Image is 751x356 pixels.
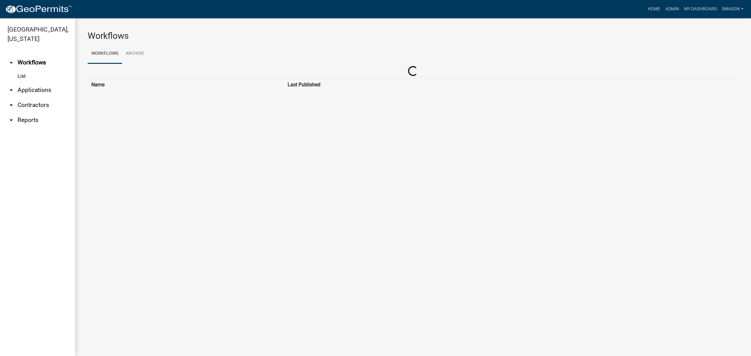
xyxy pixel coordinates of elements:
[88,44,122,64] a: Workflows
[8,116,15,124] i: arrow_drop_down
[88,31,738,41] h3: Workflows
[663,3,682,15] a: Admin
[8,59,15,66] i: arrow_drop_up
[8,101,15,109] i: arrow_drop_down
[88,77,284,92] th: Name
[682,3,719,15] a: My Dashboard
[645,3,663,15] a: Home
[8,86,15,94] i: arrow_drop_down
[719,3,746,15] a: Smason
[284,77,667,92] th: Last Published
[122,44,148,64] a: Archive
